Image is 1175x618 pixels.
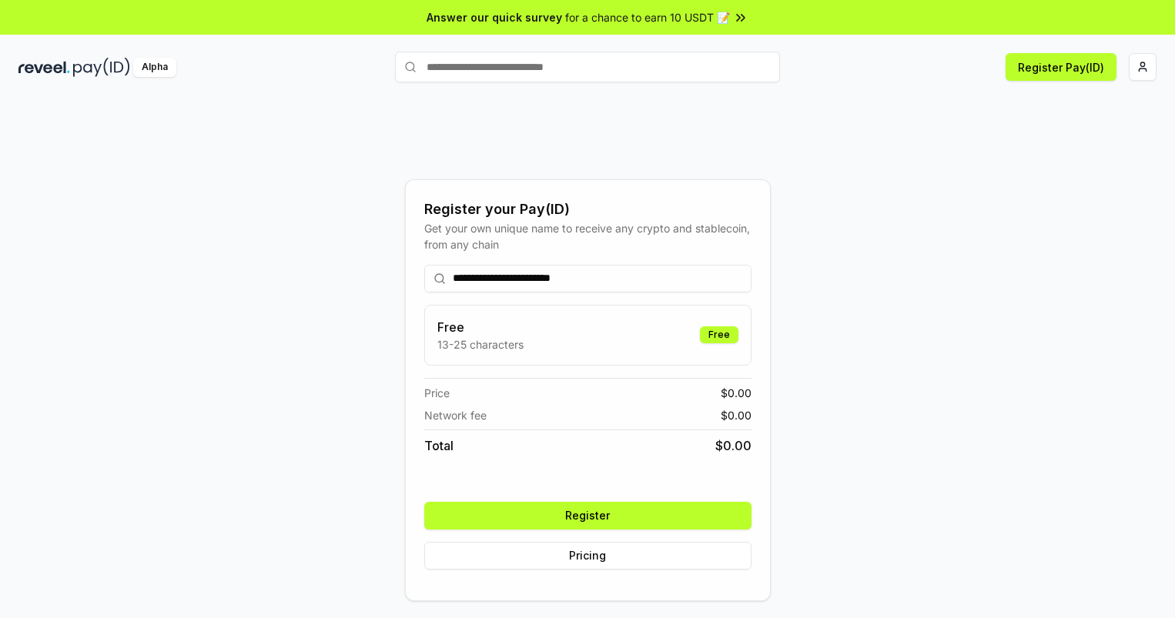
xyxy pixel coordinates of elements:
[715,436,752,455] span: $ 0.00
[424,220,752,252] div: Get your own unique name to receive any crypto and stablecoin, from any chain
[721,407,752,423] span: $ 0.00
[424,436,454,455] span: Total
[73,58,130,77] img: pay_id
[565,9,730,25] span: for a chance to earn 10 USDT 📝
[721,385,752,401] span: $ 0.00
[1006,53,1116,81] button: Register Pay(ID)
[424,407,487,423] span: Network fee
[133,58,176,77] div: Alpha
[437,336,524,352] p: 13-25 characters
[424,199,752,220] div: Register your Pay(ID)
[424,542,752,570] button: Pricing
[18,58,70,77] img: reveel_dark
[700,326,738,343] div: Free
[424,385,450,401] span: Price
[424,502,752,529] button: Register
[437,318,524,336] h3: Free
[427,9,562,25] span: Answer our quick survey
